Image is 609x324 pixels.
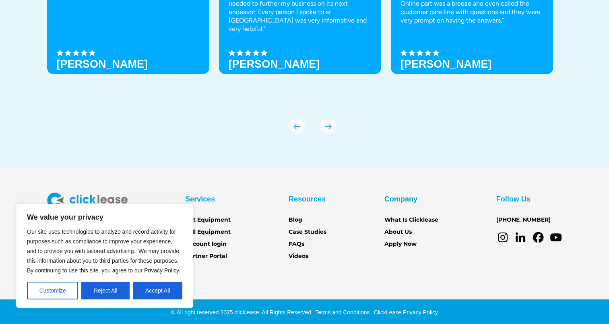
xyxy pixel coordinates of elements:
a: Sell Equipment [185,228,231,237]
h3: [PERSON_NAME] [57,58,148,70]
button: Accept All [133,282,182,299]
img: Black star icon [245,50,251,56]
img: Black star icon [73,50,79,56]
a: FAQs [289,240,304,249]
img: Black star icon [253,50,259,56]
h3: [PERSON_NAME] [400,58,492,70]
img: Black star icon [57,50,63,56]
strong: [PERSON_NAME] [229,58,320,70]
button: Reject All [81,282,130,299]
a: What Is Clicklease [384,216,438,224]
div: Follow Us [496,193,531,206]
img: Black star icon [229,50,235,56]
img: Black star icon [417,50,423,56]
img: arrow Icon [320,118,336,135]
a: Case Studies [289,228,326,237]
button: Customize [27,282,78,299]
img: arrow Icon [289,118,305,135]
a: Blog [289,216,302,224]
p: We value your privacy [27,212,182,222]
a: ClickLease Privacy Policy [372,309,438,316]
a: About Us [384,228,412,237]
a: Apply Now [384,240,417,249]
div: Services [185,193,215,206]
img: Black star icon [425,50,431,56]
div: Resources [289,193,326,206]
img: Black star icon [237,50,243,56]
div: next slide [320,118,336,135]
a: Partner Portal [185,252,227,261]
span: Our site uses technologies to analyze and record activity for purposes such as compliance to impr... [27,228,180,274]
div: Company [384,193,417,206]
img: Black star icon [433,50,439,56]
div: © All right reserved 2025 clicklease. All Rights Reserved [171,308,311,316]
a: Terms and Conditions [313,309,370,316]
a: Get Equipment [185,216,231,224]
div: previous slide [289,118,305,135]
img: Clicklease logo [47,193,128,208]
a: [PHONE_NUMBER] [496,216,551,224]
img: Black star icon [81,50,87,56]
a: Videos [289,252,308,261]
img: Black star icon [261,50,267,56]
img: Black star icon [409,50,415,56]
img: Black star icon [89,50,95,56]
img: Black star icon [400,50,407,56]
a: Account login [185,240,227,249]
img: Black star icon [65,50,71,56]
div: We value your privacy [16,204,193,308]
